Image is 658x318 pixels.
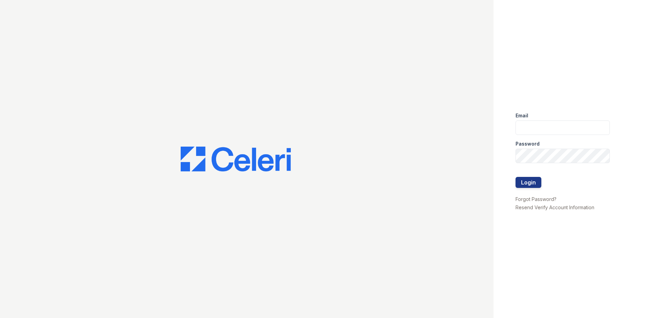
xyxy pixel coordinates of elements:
[181,147,291,171] img: CE_Logo_Blue-a8612792a0a2168367f1c8372b55b34899dd931a85d93a1a3d3e32e68fde9ad4.png
[516,140,540,147] label: Password
[516,196,556,202] a: Forgot Password?
[516,177,541,188] button: Login
[516,204,594,210] a: Resend Verify Account Information
[516,112,528,119] label: Email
